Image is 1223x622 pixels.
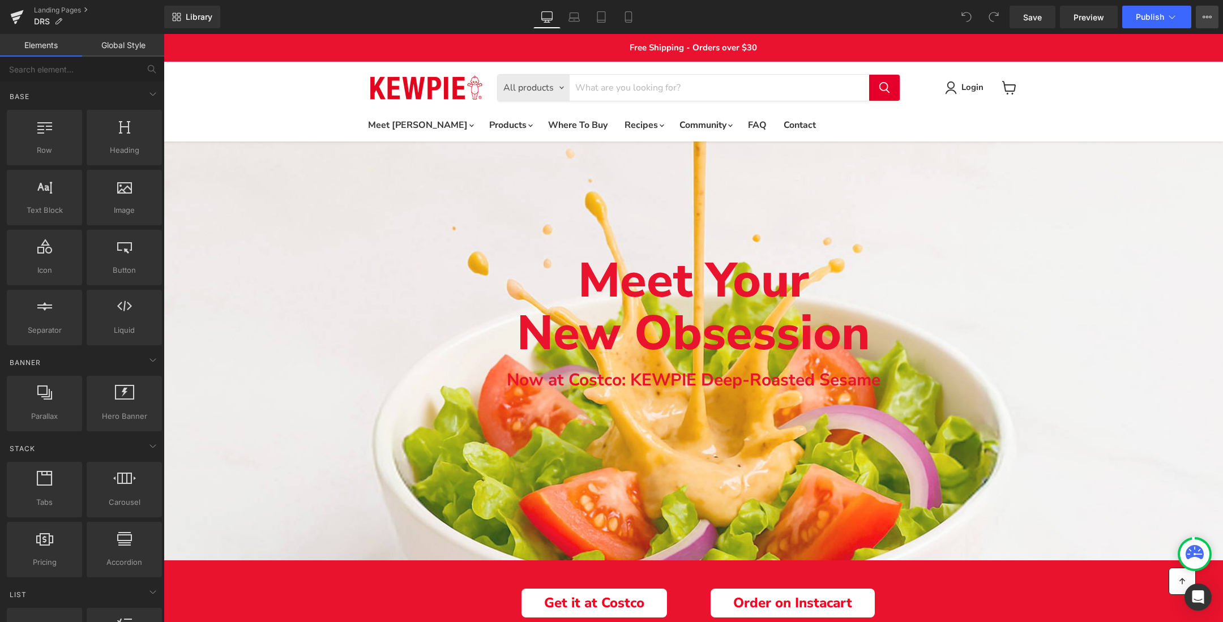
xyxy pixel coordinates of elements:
[90,144,159,156] span: Heading
[570,561,689,577] span: Order on Instacart
[164,6,220,28] a: New Library
[406,41,706,67] input: Search
[1196,6,1218,28] button: More
[90,264,159,276] span: Button
[10,204,79,216] span: Text Block
[34,17,50,26] span: DRS
[358,555,503,584] a: Get it at Costco
[561,6,588,28] a: Laptop
[196,75,661,108] ul: New Site Top
[90,556,159,568] span: Accordion
[705,41,736,67] button: Search
[317,79,376,103] summary: Products
[10,496,79,508] span: Tabs
[90,204,159,216] span: Image
[8,357,42,368] span: Banner
[380,561,481,577] span: Get it at Costco
[196,79,317,103] summary: Meet [PERSON_NAME]
[10,144,79,156] span: Row
[611,79,661,103] a: Contact
[8,589,28,600] span: List
[190,75,870,108] nav: Main
[10,410,79,422] span: Parallax
[547,555,711,584] a: Order on Instacart
[353,267,707,332] span: New Obsession
[10,556,79,568] span: Pricing
[186,12,212,22] span: Library
[34,6,164,15] a: Landing Pages
[576,79,611,103] a: FAQ
[10,264,79,276] span: Icon
[1136,12,1164,22] span: Publish
[1074,11,1104,23] span: Preview
[793,47,824,61] a: Login
[333,40,737,67] form: Product
[414,214,645,280] span: Meet Your
[8,443,36,454] span: Stack
[588,6,615,28] a: Tablet
[982,6,1005,28] button: Redo
[1122,6,1191,28] button: Publish
[10,324,79,336] span: Separator
[90,410,159,422] span: Hero Banner
[343,334,717,358] span: Now at Costco: KEWPIE Deep-Roasted Sesame
[615,6,642,28] a: Mobile
[376,79,452,103] a: Where To Buy
[8,91,31,102] span: Base
[82,34,164,57] a: Global Style
[452,79,507,103] summary: Recipes
[1060,6,1118,28] a: Preview
[533,6,561,28] a: Desktop
[507,79,576,103] summary: Community
[1184,584,1212,611] div: Open Intercom Messenger
[1023,11,1042,23] span: Save
[955,6,978,28] button: Undo
[90,496,159,508] span: Carousel
[90,324,159,336] span: Liquid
